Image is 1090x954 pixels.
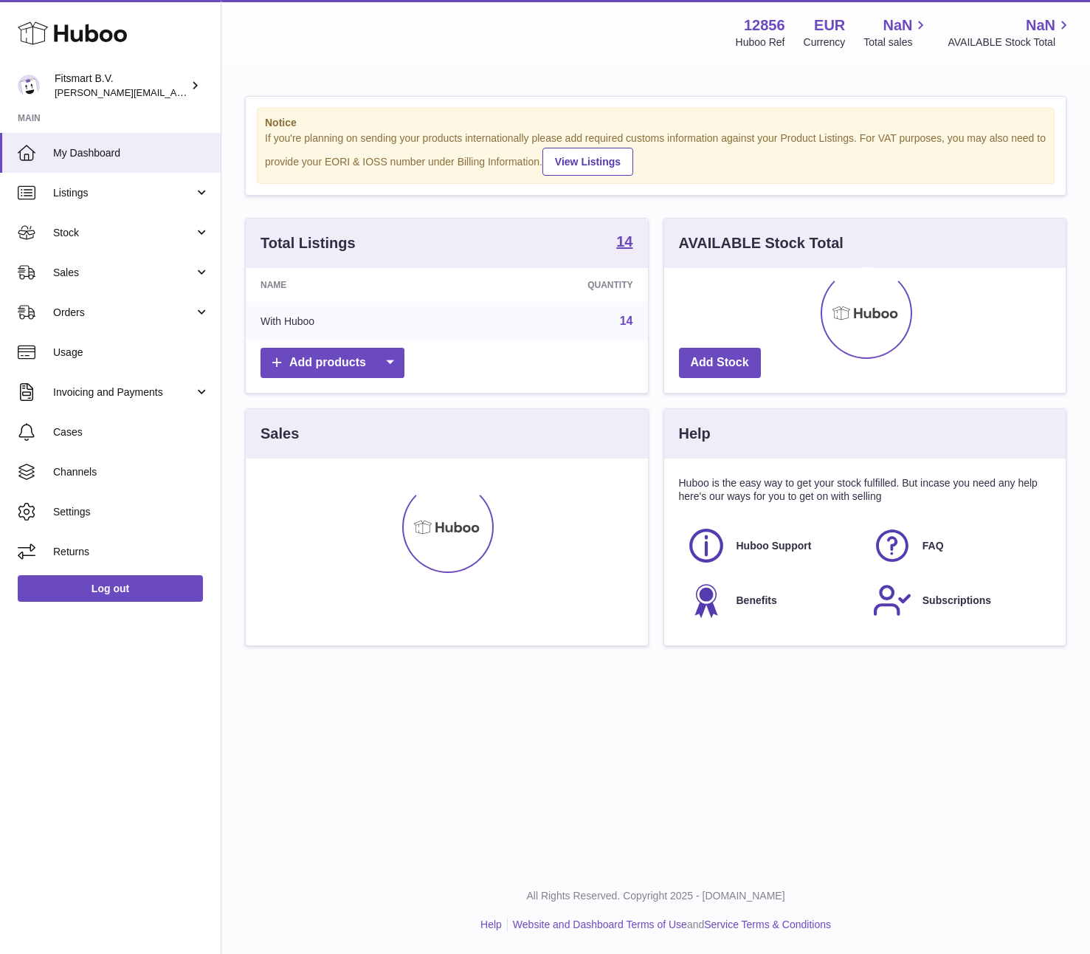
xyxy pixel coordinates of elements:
[872,526,1044,566] a: FAQ
[53,545,210,559] span: Returns
[508,918,831,932] li: and
[744,16,785,35] strong: 12856
[814,16,845,35] strong: EUR
[53,425,210,439] span: Cases
[18,575,203,602] a: Log out
[265,131,1046,176] div: If you're planning on sending your products internationally please add required customs informati...
[948,16,1072,49] a: NaN AVAILABLE Stock Total
[53,226,194,240] span: Stock
[704,919,831,930] a: Service Terms & Conditions
[542,148,633,176] a: View Listings
[55,72,187,100] div: Fitsmart B.V.
[679,348,761,378] a: Add Stock
[922,539,944,553] span: FAQ
[265,116,1046,130] strong: Notice
[53,385,194,399] span: Invoicing and Payments
[261,348,404,378] a: Add products
[261,233,356,253] h3: Total Listings
[513,919,687,930] a: Website and Dashboard Terms of Use
[736,35,785,49] div: Huboo Ref
[620,315,633,327] a: 14
[53,266,194,280] span: Sales
[948,35,1072,49] span: AVAILABLE Stock Total
[233,889,1078,903] p: All Rights Reserved. Copyright 2025 - [DOMAIN_NAME]
[679,233,844,253] h3: AVAILABLE Stock Total
[53,505,210,519] span: Settings
[261,424,299,444] h3: Sales
[737,539,812,553] span: Huboo Support
[53,186,194,200] span: Listings
[679,476,1052,504] p: Huboo is the easy way to get your stock fulfilled. But incase you need any help here's our ways f...
[616,234,632,252] a: 14
[480,919,502,930] a: Help
[872,580,1044,620] a: Subscriptions
[863,16,929,49] a: NaN Total sales
[18,75,40,97] img: jonathan@leaderoo.com
[1026,16,1055,35] span: NaN
[679,424,711,444] h3: Help
[616,234,632,249] strong: 14
[53,306,194,320] span: Orders
[804,35,846,49] div: Currency
[53,465,210,479] span: Channels
[737,594,777,608] span: Benefits
[246,268,458,302] th: Name
[53,146,210,160] span: My Dashboard
[53,346,210,360] span: Usage
[246,302,458,340] td: With Huboo
[686,580,858,620] a: Benefits
[922,594,991,608] span: Subscriptions
[883,16,912,35] span: NaN
[458,268,647,302] th: Quantity
[686,526,858,566] a: Huboo Support
[55,86,296,98] span: [PERSON_NAME][EMAIL_ADDRESS][DOMAIN_NAME]
[863,35,929,49] span: Total sales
